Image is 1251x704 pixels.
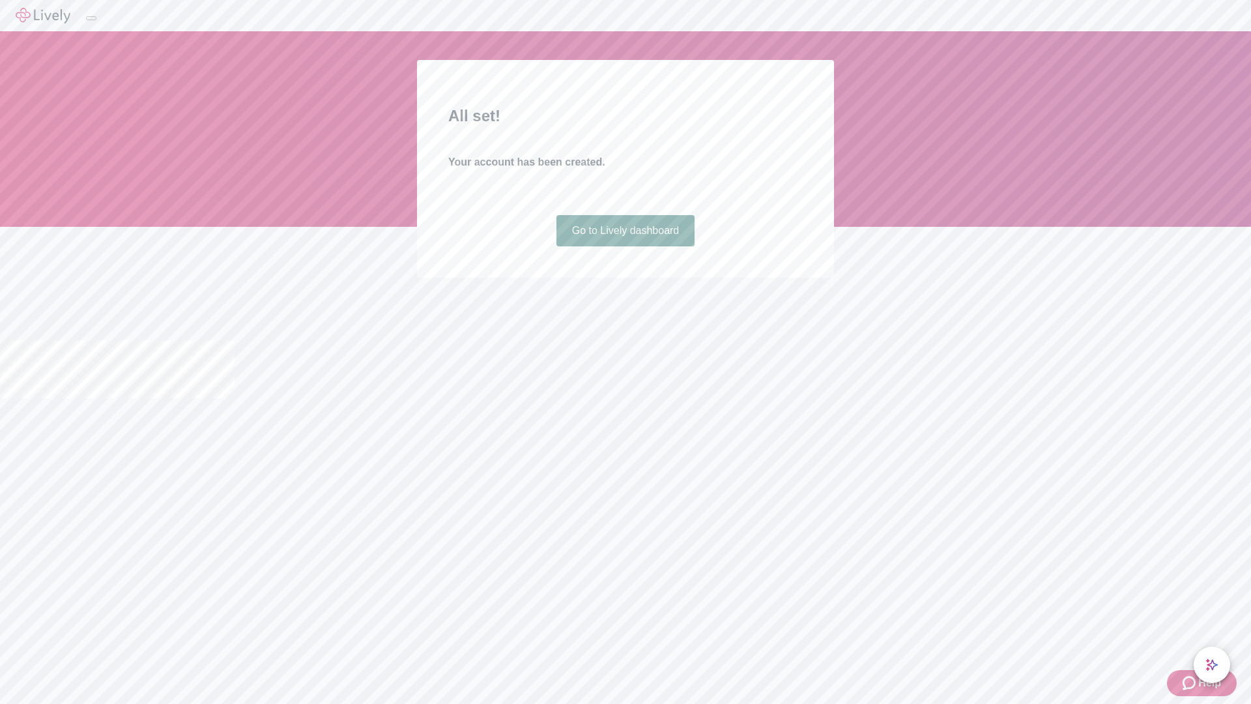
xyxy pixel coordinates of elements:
[1167,670,1237,696] button: Zendesk support iconHelp
[16,8,70,23] img: Lively
[1198,675,1221,691] span: Help
[448,154,803,170] h4: Your account has been created.
[556,215,695,246] a: Go to Lively dashboard
[1183,675,1198,691] svg: Zendesk support icon
[1205,658,1218,671] svg: Lively AI Assistant
[86,16,96,20] button: Log out
[1194,647,1230,683] button: chat
[448,104,803,128] h2: All set!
